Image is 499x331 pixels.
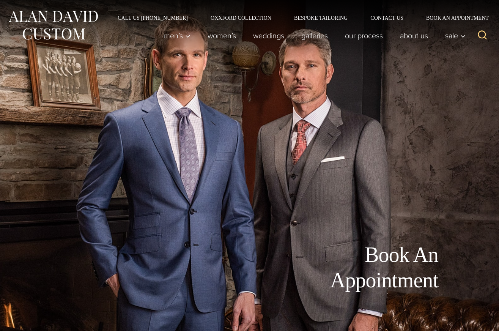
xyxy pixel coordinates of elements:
a: Contact Us [359,15,415,20]
a: Women’s [199,28,245,43]
a: Our Process [337,28,392,43]
a: Call Us [PHONE_NUMBER] [106,15,199,20]
a: Bespoke Tailoring [283,15,359,20]
a: weddings [245,28,293,43]
a: Galleries [293,28,337,43]
a: Oxxford Collection [199,15,283,20]
button: View Search Form [473,27,491,45]
a: Book an Appointment [415,15,491,20]
a: About Us [392,28,437,43]
span: Sale [445,32,466,39]
nav: Primary Navigation [156,28,470,43]
h1: Book An Appointment [268,242,438,293]
img: Alan David Custom [8,8,99,42]
span: Men’s [164,32,190,39]
nav: Secondary Navigation [106,15,491,20]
